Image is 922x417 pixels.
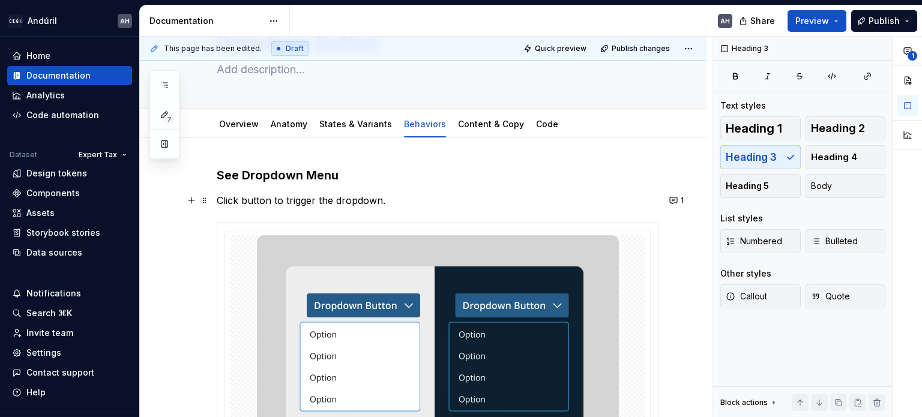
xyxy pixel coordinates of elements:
[7,223,132,242] a: Storybook stories
[219,119,259,129] a: Overview
[26,187,80,199] div: Components
[720,394,779,411] div: Block actions
[531,111,563,136] div: Code
[7,363,132,382] button: Contact support
[26,386,46,398] div: Help
[7,243,132,262] a: Data sources
[7,46,132,65] a: Home
[811,290,850,302] span: Quote
[7,164,132,183] a: Design tokens
[7,343,132,362] a: Settings
[795,15,829,27] span: Preview
[7,203,132,223] a: Assets
[520,40,592,57] button: Quick preview
[666,192,689,209] button: 1
[535,44,586,53] span: Quick preview
[26,167,87,179] div: Design tokens
[404,119,446,129] a: Behaviors
[720,398,768,407] div: Block actions
[869,15,900,27] span: Publish
[733,10,783,32] button: Share
[79,150,117,160] span: Expert Tax
[720,116,801,140] button: Heading 1
[806,116,886,140] button: Heading 2
[806,284,886,308] button: Quote
[2,8,137,34] button: AndúrilAH
[26,287,81,299] div: Notifications
[28,15,57,27] div: Andúril
[7,323,132,343] a: Invite team
[726,180,769,192] span: Heading 5
[458,119,524,129] a: Content & Copy
[319,119,392,129] a: States & Variants
[908,51,917,61] span: 1
[217,193,658,208] p: Click button to trigger the dropdown.
[726,122,782,134] span: Heading 1
[73,146,132,163] button: Expert Tax
[164,115,174,124] span: 7
[26,247,82,259] div: Data sources
[720,268,771,280] div: Other styles
[26,327,73,339] div: Invite team
[8,14,23,28] img: 572984b3-56a8-419d-98bc-7b186c70b928.png
[271,119,307,129] a: Anatomy
[7,66,132,85] a: Documentation
[536,119,558,129] a: Code
[266,111,312,136] div: Anatomy
[720,229,801,253] button: Numbered
[597,40,675,57] button: Publish changes
[214,111,264,136] div: Overview
[726,235,782,247] span: Numbered
[7,86,132,105] a: Analytics
[720,174,801,198] button: Heading 5
[720,284,801,308] button: Callout
[7,383,132,402] button: Help
[788,10,846,32] button: Preview
[164,44,262,53] span: This page has been edited.
[811,235,858,247] span: Bulleted
[750,15,775,27] span: Share
[681,196,684,205] span: 1
[453,111,529,136] div: Content & Copy
[851,10,917,32] button: Publish
[806,174,886,198] button: Body
[612,44,670,53] span: Publish changes
[26,89,65,101] div: Analytics
[7,284,132,303] button: Notifications
[811,122,865,134] span: Heading 2
[720,16,730,26] div: AH
[26,367,94,379] div: Contact support
[26,50,50,62] div: Home
[399,111,451,136] div: Behaviors
[10,150,37,160] div: Dataset
[811,180,832,192] span: Body
[26,70,91,82] div: Documentation
[720,212,763,224] div: List styles
[7,304,132,323] button: Search ⌘K
[26,307,72,319] div: Search ⌘K
[149,15,263,27] div: Documentation
[806,229,886,253] button: Bulleted
[7,106,132,125] a: Code automation
[806,145,886,169] button: Heading 4
[720,100,766,112] div: Text styles
[7,184,132,203] a: Components
[26,109,99,121] div: Code automation
[217,167,658,184] h3: See Dropdown Menu
[26,347,61,359] div: Settings
[286,44,304,53] span: Draft
[726,290,767,302] span: Callout
[315,111,397,136] div: States & Variants
[811,151,857,163] span: Heading 4
[26,207,55,219] div: Assets
[26,227,100,239] div: Storybook stories
[120,16,130,26] div: AH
